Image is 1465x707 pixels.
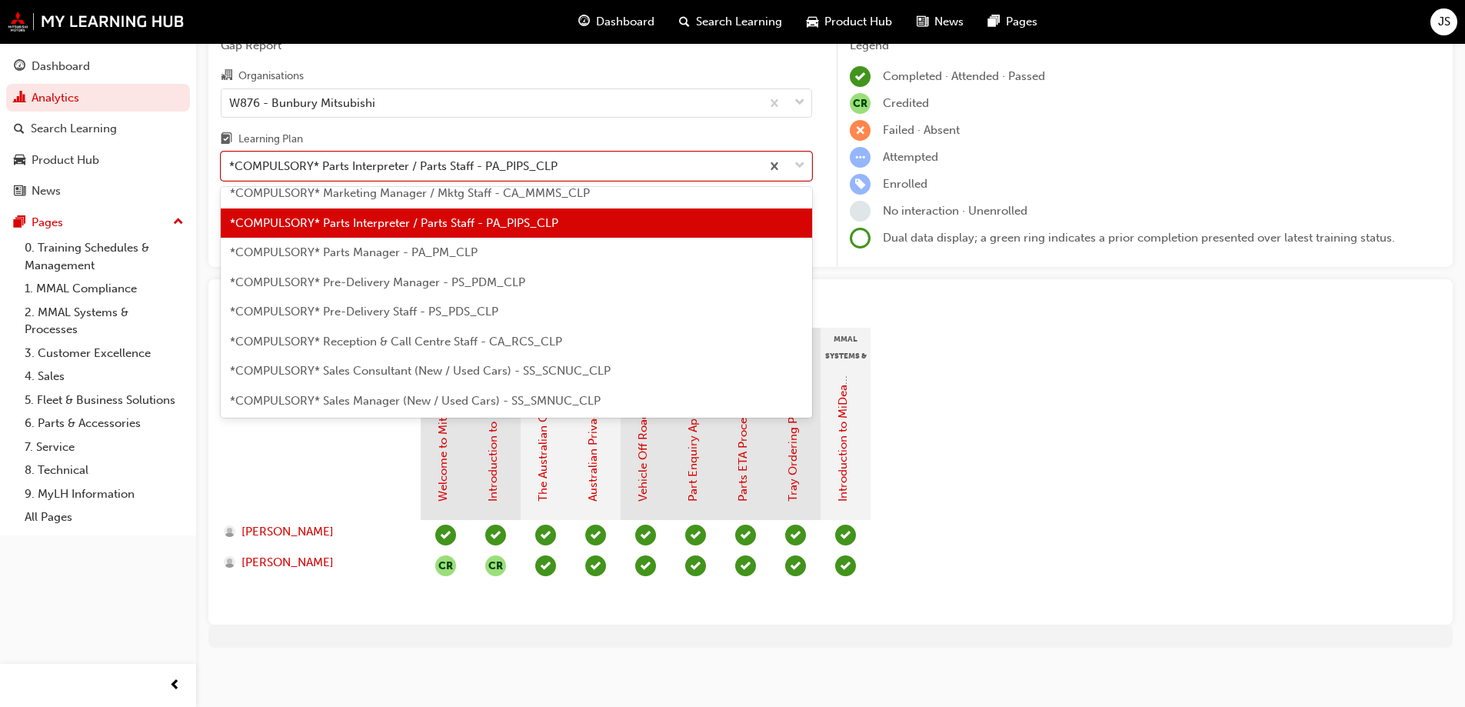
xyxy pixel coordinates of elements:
[6,208,190,237] button: Pages
[241,523,334,541] span: [PERSON_NAME]
[850,66,871,87] span: learningRecordVerb_COMPLETE-icon
[229,158,558,175] div: *COMPULSORY* Parts Interpreter / Parts Staff - PA_PIPS_CLP
[32,214,63,232] div: Pages
[794,93,805,113] span: down-icon
[229,94,375,112] div: W876 - Bunbury Mitsubishi
[14,185,25,198] span: news-icon
[735,525,756,545] span: learningRecordVerb_COMPLETE-icon
[883,150,938,164] span: Attempted
[883,177,927,191] span: Enrolled
[14,122,25,136] span: search-icon
[596,13,654,31] span: Dashboard
[18,412,190,435] a: 6. Parts & Accessories
[230,245,478,259] span: *COMPULSORY* Parts Manager - PA_PM_CLP
[241,554,334,572] span: [PERSON_NAME]
[18,301,190,342] a: 2. MMAL Systems & Processes
[850,174,871,195] span: learningRecordVerb_ENROLL-icon
[736,365,750,502] a: Parts ETA Process - Video
[850,147,871,168] span: learningRecordVerb_ATTEMPT-icon
[435,525,456,545] span: learningRecordVerb_COMPLETE-icon
[883,123,960,137] span: Failed · Absent
[485,555,506,576] button: null-icon
[230,335,562,348] span: *COMPULSORY* Reception & Call Centre Staff - CA_RCS_CLP
[821,328,871,366] div: MMAL Systems & Processes - General
[988,12,1000,32] span: pages-icon
[18,482,190,506] a: 9. MyLH Information
[221,37,812,55] span: Gap Report
[18,236,190,277] a: 0. Training Schedules & Management
[6,84,190,112] a: Analytics
[32,152,99,169] div: Product Hub
[1438,13,1450,31] span: JS
[635,555,656,576] span: learningRecordVerb_COMPLETE-icon
[18,459,190,482] a: 8. Technical
[635,525,656,545] span: learningRecordVerb_COMPLETE-icon
[32,58,90,75] div: Dashboard
[485,525,506,545] span: learningRecordVerb_PASS-icon
[6,146,190,175] a: Product Hub
[230,394,601,408] span: *COMPULSORY* Sales Manager (New / Used Cars) - SS_SMNUC_CLP
[904,6,976,38] a: news-iconNews
[976,6,1050,38] a: pages-iconPages
[883,231,1395,245] span: Dual data display; a green ring indicates a prior completion presented over latest training status.
[8,12,185,32] img: mmal
[18,342,190,365] a: 3. Customer Excellence
[221,69,232,83] span: organisation-icon
[836,341,850,502] a: Introduction to MiDealerAssist
[14,60,25,74] span: guage-icon
[735,555,756,576] span: learningRecordVerb_COMPLETE-icon
[6,49,190,208] button: DashboardAnalyticsSearch LearningProduct HubNews
[835,555,856,576] span: learningRecordVerb_PASS-icon
[850,37,1440,55] div: Legend
[535,555,556,576] span: learningRecordVerb_PASS-icon
[6,52,190,81] a: Dashboard
[934,13,964,31] span: News
[6,115,190,143] a: Search Learning
[807,12,818,32] span: car-icon
[18,389,190,412] a: 5. Fleet & Business Solutions
[32,182,61,200] div: News
[169,676,181,695] span: prev-icon
[230,275,525,289] span: *COMPULSORY* Pre-Delivery Manager - PS_PDM_CLP
[883,96,929,110] span: Credited
[6,177,190,205] a: News
[535,525,556,545] span: learningRecordVerb_PASS-icon
[14,216,25,230] span: pages-icon
[18,505,190,529] a: All Pages
[230,216,558,230] span: *COMPULSORY* Parts Interpreter / Parts Staff - PA_PIPS_CLP
[230,364,611,378] span: *COMPULSORY* Sales Consultant (New / Used Cars) - SS_SCNUC_CLP
[917,12,928,32] span: news-icon
[224,523,406,541] a: [PERSON_NAME]
[883,204,1027,218] span: No interaction · Unenrolled
[785,525,806,545] span: learningRecordVerb_COMPLETE-icon
[794,156,805,176] span: down-icon
[1430,8,1457,35] button: JS
[585,525,606,545] span: learningRecordVerb_PASS-icon
[685,525,706,545] span: learningRecordVerb_COMPLETE-icon
[221,133,232,147] span: learningplan-icon
[18,365,190,389] a: 4. Sales
[238,68,304,84] div: Organisations
[435,555,456,576] button: null-icon
[566,6,667,38] a: guage-iconDashboard
[835,525,856,545] span: learningRecordVerb_PASS-icon
[794,6,904,38] a: car-iconProduct Hub
[31,120,117,138] div: Search Learning
[685,555,706,576] span: learningRecordVerb_COMPLETE-icon
[14,154,25,168] span: car-icon
[667,6,794,38] a: search-iconSearch Learning
[679,12,690,32] span: search-icon
[883,69,1045,83] span: Completed · Attended · Passed
[173,212,184,232] span: up-icon
[1006,13,1037,31] span: Pages
[230,305,498,318] span: *COMPULSORY* Pre-Delivery Staff - PS_PDS_CLP
[18,277,190,301] a: 1. MMAL Compliance
[696,13,782,31] span: Search Learning
[824,13,892,31] span: Product Hub
[18,435,190,459] a: 7. Service
[585,555,606,576] span: learningRecordVerb_PASS-icon
[850,120,871,141] span: learningRecordVerb_FAIL-icon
